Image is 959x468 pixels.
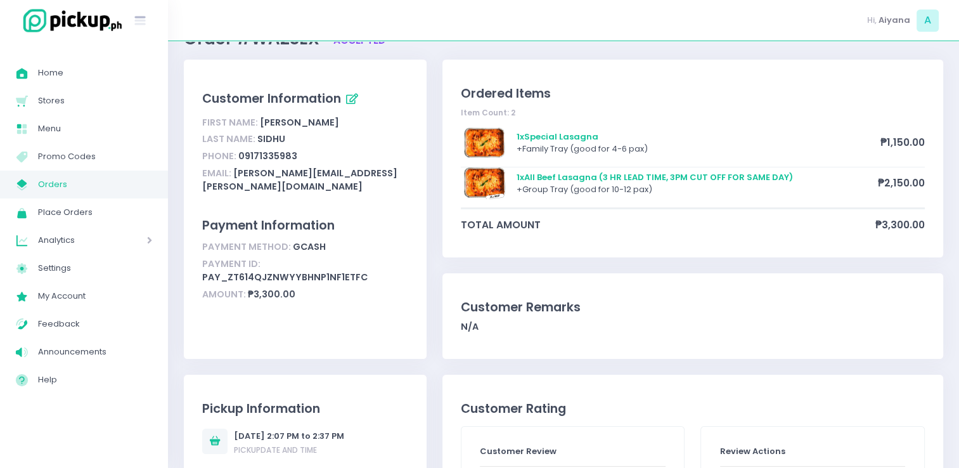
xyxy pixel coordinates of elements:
span: Email: [202,167,231,179]
span: Help [38,372,152,388]
div: Ordered Items [461,84,925,103]
div: Item Count: 2 [461,107,925,119]
span: Customer Review [480,445,557,457]
div: gcash [202,238,408,256]
span: Pickup date and time [234,445,317,455]
span: A [917,10,939,32]
div: 09171335983 [202,148,408,165]
span: Orders [38,176,152,193]
div: [DATE] 2:07 PM to 2:37 PM [234,430,344,443]
span: Home [38,65,152,81]
span: total amount [461,218,875,232]
div: Payment Information [202,216,408,235]
div: pay_ZT614qJznwyyBhNp1Nf1EtFC [202,256,408,286]
div: ₱3,300.00 [202,286,408,303]
span: Promo Codes [38,148,152,165]
span: Aiyana [879,14,910,27]
div: [PERSON_NAME] [202,114,408,131]
div: N/A [461,320,925,334]
span: Announcements [38,344,152,360]
span: Menu [38,120,152,137]
span: Analytics [38,232,111,249]
span: Stores [38,93,152,109]
span: ₱3,300.00 [875,218,925,232]
span: Place Orders [38,204,152,221]
span: Last Name: [202,133,255,145]
div: Customer Information [202,89,408,110]
span: First Name: [202,116,258,129]
span: Payment Method: [202,240,291,253]
span: Amount: [202,288,246,301]
div: [PERSON_NAME][EMAIL_ADDRESS][PERSON_NAME][DOMAIN_NAME] [202,165,408,195]
span: Feedback [38,316,152,332]
div: Pickup Information [202,400,408,418]
div: Sidhu [202,131,408,148]
span: Settings [38,260,152,276]
span: My Account [38,288,152,304]
span: Phone: [202,150,236,162]
span: Hi, [867,14,877,27]
div: Customer Rating [461,400,925,418]
img: logo [16,7,124,34]
div: Customer Remarks [461,298,925,316]
span: Payment ID: [202,257,261,270]
span: Review Actions [720,445,785,457]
